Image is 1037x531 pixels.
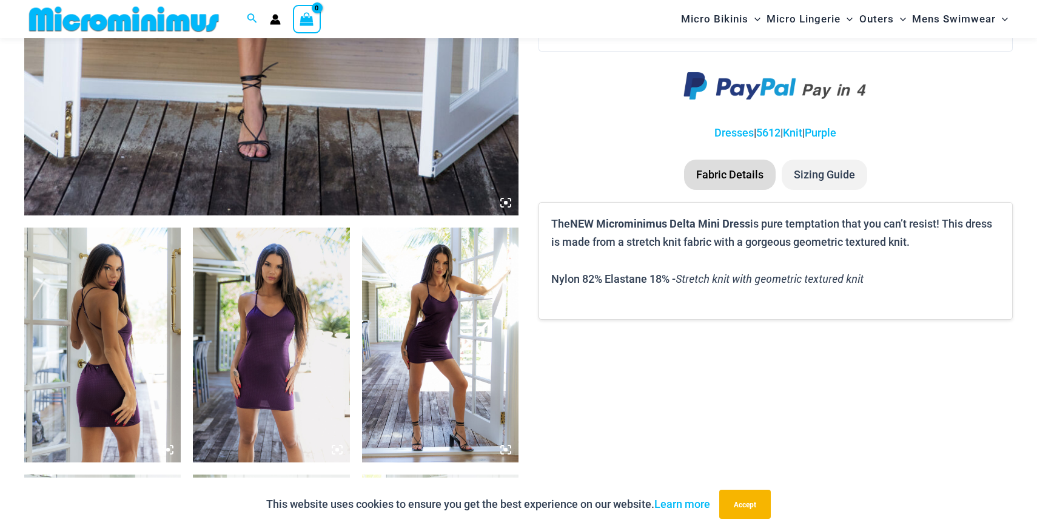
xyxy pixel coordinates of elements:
span: Menu Toggle [748,4,760,35]
span: Micro Lingerie [767,4,841,35]
img: Delta Purple 5612 Dress [362,228,518,462]
img: MM SHOP LOGO FLAT [24,5,224,33]
nav: Site Navigation [676,2,1013,36]
p: | | | [539,124,1013,142]
a: Mens SwimwearMenu ToggleMenu Toggle [909,4,1011,35]
a: Micro BikinisMenu ToggleMenu Toggle [678,4,763,35]
a: Dresses [714,126,754,139]
a: OutersMenu ToggleMenu Toggle [856,4,909,35]
span: Menu Toggle [841,4,853,35]
li: Fabric Details [684,160,776,190]
img: Delta Purple 5612 Dress [193,228,349,462]
a: Knit [783,126,802,139]
p: Nylon 82% Elastane 18% - [551,270,1000,288]
p: This website uses cookies to ensure you get the best experience on our website. [266,495,710,513]
a: Account icon link [270,14,281,25]
span: Outers [859,4,894,35]
img: Delta Purple 5612 Dress [24,228,181,462]
a: Learn more [654,498,710,510]
span: Menu Toggle [894,4,906,35]
a: 5612 [756,126,780,139]
span: Mens Swimwear [912,4,996,35]
span: Menu Toggle [996,4,1008,35]
a: Purple [805,126,836,139]
button: Accept [719,490,771,519]
i: Stretch knit with geometric textured knit [676,271,864,286]
b: NEW Microminimus Delta Mini Dress [570,216,750,231]
li: Sizing Guide [782,160,867,190]
span: Micro Bikinis [681,4,748,35]
a: View Shopping Cart, empty [293,5,321,33]
a: Search icon link [247,12,258,27]
p: The is pure temptation that you can’t resist! This dress is made from a stretch knit fabric with ... [551,215,1000,251]
a: Micro LingerieMenu ToggleMenu Toggle [763,4,856,35]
